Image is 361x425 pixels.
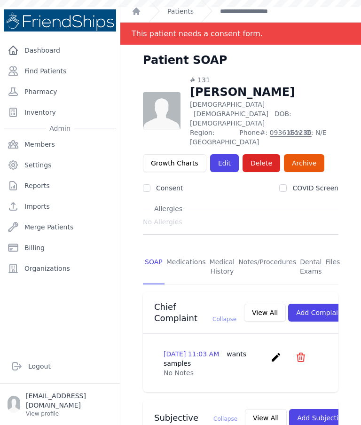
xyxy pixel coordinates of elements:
a: Logout [8,357,112,376]
h1: [PERSON_NAME] [190,85,338,100]
a: create [270,356,284,365]
span: Gov ID: N/E [289,128,338,147]
a: Notes/Procedures [236,250,298,284]
p: [EMAIL_ADDRESS][DOMAIN_NAME] [26,391,112,410]
span: [DEMOGRAPHIC_DATA] [194,110,268,118]
nav: Tabs [143,250,338,284]
a: Medical History [208,250,237,284]
a: Files [324,250,342,284]
i: create [270,352,282,363]
span: No Allergies [143,217,182,227]
p: [DEMOGRAPHIC_DATA] [190,100,338,128]
a: Pharmacy [4,82,116,101]
a: Merge Patients [4,218,116,236]
p: View profile [26,410,112,417]
button: View All [244,304,286,322]
span: Collapse [213,416,237,422]
img: person-242608b1a05df3501eefc295dc1bc67a.jpg [143,92,180,130]
a: Patients [167,7,194,16]
a: Organizations [4,259,116,278]
img: Medical Missions EMR [4,9,116,31]
span: Allergies [150,204,186,213]
a: Imports [4,197,116,216]
div: # 131 [190,75,338,85]
a: Dashboard [4,41,116,60]
div: Notification [120,23,361,45]
span: Region: [GEOGRAPHIC_DATA] [190,128,234,147]
a: Edit [210,154,239,172]
a: Find Patients [4,62,116,80]
p: No Notes [164,368,318,378]
a: Growth Charts [143,154,206,172]
label: Consent [156,184,183,192]
a: Inventory [4,103,116,122]
p: [DATE] 11:03 AM [164,349,267,368]
button: Delete [243,154,280,172]
span: Admin [46,124,74,133]
a: Billing [4,238,116,257]
button: Add Complaint [288,304,353,322]
a: Reports [4,176,116,195]
a: Archive [284,154,324,172]
span: Phone#: [239,128,283,147]
a: SOAP [143,250,165,284]
a: Medications [165,250,208,284]
a: Dental Exams [298,250,324,284]
a: [EMAIL_ADDRESS][DOMAIN_NAME] View profile [8,391,112,417]
h1: Patient SOAP [143,53,227,68]
h3: Subjective [154,412,237,424]
a: Settings [4,156,116,174]
div: This patient needs a consent form. [132,23,263,45]
h3: Chief Complaint [154,301,236,324]
span: Collapse [212,316,236,323]
a: Members [4,135,116,154]
label: COVID Screen [292,184,338,192]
